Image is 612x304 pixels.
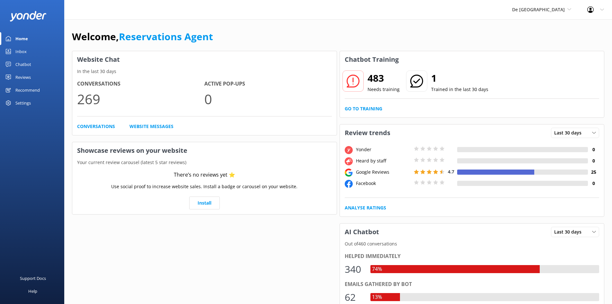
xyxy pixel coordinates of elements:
p: 269 [77,88,204,110]
h2: 1 [431,70,488,86]
h4: 0 [588,146,599,153]
h4: Conversations [77,80,204,88]
h3: Showcase reviews on your website [72,142,337,159]
div: Help [28,285,37,298]
h3: Chatbot Training [340,51,404,68]
h4: 0 [588,157,599,164]
p: Needs training [368,86,400,93]
span: De [GEOGRAPHIC_DATA] [512,6,565,13]
p: 0 [204,88,332,110]
h4: Active Pop-ups [204,80,332,88]
div: Yonder [354,146,412,153]
a: Conversations [77,123,115,130]
div: There’s no reviews yet ⭐ [174,171,235,179]
div: Chatbot [15,58,31,71]
div: Home [15,32,28,45]
a: Website Messages [129,123,173,130]
h2: 483 [368,70,400,86]
div: 340 [345,262,364,277]
h1: Welcome, [72,29,213,44]
div: Inbox [15,45,27,58]
div: Heard by staff [354,157,412,164]
div: Recommend [15,84,40,97]
div: Facebook [354,180,412,187]
div: Helped immediately [345,252,599,261]
a: Analyse Ratings [345,204,386,211]
span: Last 30 days [554,228,585,235]
a: Reservations Agent [119,30,213,43]
a: Install [189,197,220,209]
div: Google Reviews [354,169,412,176]
p: Your current review carousel (latest 5 star reviews) [72,159,337,166]
div: Support Docs [20,272,46,285]
div: 13% [370,293,384,301]
h3: Review trends [340,124,395,141]
p: In the last 30 days [72,68,337,75]
h4: 0 [588,180,599,187]
h4: 25 [588,169,599,176]
img: yonder-white-logo.png [10,11,47,22]
p: Trained in the last 30 days [431,86,488,93]
div: Settings [15,97,31,109]
h3: AI Chatbot [340,224,384,240]
p: Use social proof to increase website sales. Install a badge or carousel on your website. [111,183,297,190]
div: 74% [370,265,384,273]
span: Last 30 days [554,129,585,136]
span: 4.7 [448,169,454,175]
h3: Website Chat [72,51,337,68]
div: Reviews [15,71,31,84]
div: Emails gathered by bot [345,280,599,289]
p: Out of 460 conversations [340,240,604,247]
a: Go to Training [345,105,382,112]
